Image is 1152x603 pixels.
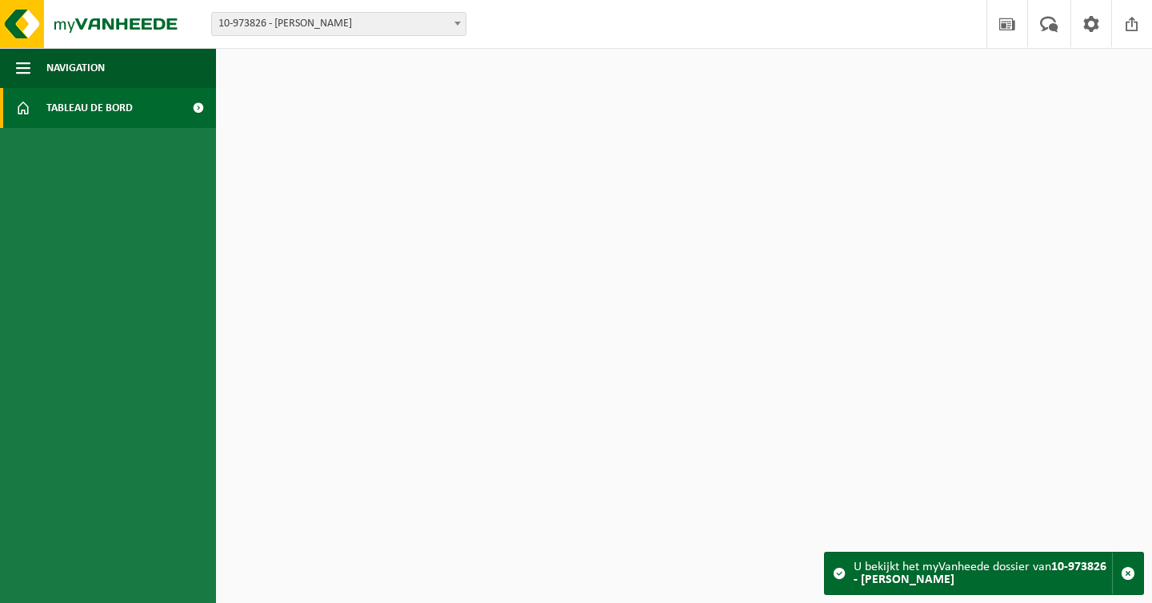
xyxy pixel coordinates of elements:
[211,12,466,36] span: 10-973826 - CORNEZ, CAROLINE - HANNUT
[212,13,466,35] span: 10-973826 - CORNEZ, CAROLINE - HANNUT
[46,48,105,88] span: Navigation
[854,553,1112,594] div: U bekijkt het myVanheede dossier van
[854,561,1106,586] strong: 10-973826 - [PERSON_NAME]
[46,88,133,128] span: Tableau de bord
